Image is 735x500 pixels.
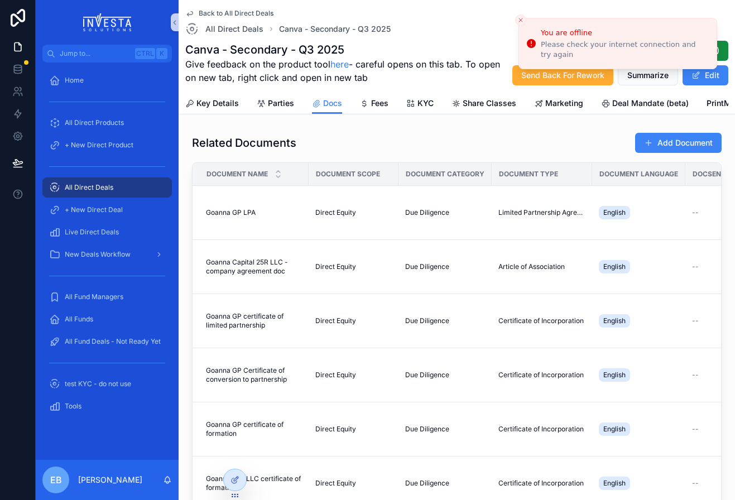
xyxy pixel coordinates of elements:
a: All Direct Deals [42,177,172,198]
a: Due Diligence [405,479,485,488]
a: Deal Mandate (beta) [601,93,689,116]
span: -- [692,262,699,271]
a: test KYC - do not use [42,374,172,394]
a: + New Direct Product [42,135,172,155]
span: Due Diligence [405,425,449,434]
div: You are offline [541,27,708,39]
a: Goanna GP LPA [206,208,302,217]
a: Direct Equity [315,371,392,379]
a: English [599,366,679,384]
a: Certificate of Incorporation [498,371,585,379]
span: Marketing [545,98,583,109]
span: Certificate of Incorporation [498,316,584,325]
h1: Canva - Secondary - Q3 2025 [185,42,503,57]
a: Live Direct Deals [42,222,172,242]
a: All Fund Deals - Not Ready Yet [42,331,172,352]
span: Docs [323,98,342,109]
a: Goanna GP certificate of formation [206,420,302,438]
a: Article of Association [498,262,585,271]
a: + New Direct Deal [42,200,172,220]
span: Direct Equity [315,316,356,325]
a: Tools [42,396,172,416]
span: All Fund Managers [65,292,123,301]
div: Please check your internet connection and try again [541,40,708,60]
span: Key Details [196,98,239,109]
span: Certificate of Incorporation [498,371,584,379]
button: Close toast [515,15,526,26]
button: Jump to...CtrlK [42,45,172,62]
span: Direct Equity [315,425,356,434]
a: All Fund Managers [42,287,172,307]
a: Certificate of Incorporation [498,425,585,434]
a: Limited Partnership Agreement [498,208,585,217]
h1: Related Documents [192,135,296,151]
a: Due Diligence [405,371,485,379]
span: Direct Equity [315,479,356,488]
span: Due Diligence [405,208,449,217]
p: [PERSON_NAME] [78,474,142,485]
a: All Direct Products [42,113,172,133]
span: KYC [417,98,434,109]
a: New Deals Workflow [42,244,172,265]
a: Due Diligence [405,316,485,325]
span: English [603,262,626,271]
a: English [599,312,679,330]
a: Direct Equity [315,262,392,271]
button: Summarize [618,65,678,85]
span: All Funds [65,315,93,324]
a: KYC [406,93,434,116]
span: English [603,316,626,325]
span: Article of Association [498,262,565,271]
a: Due Diligence [405,208,485,217]
span: Certificate of Incorporation [498,425,584,434]
button: Edit [683,65,728,85]
span: + New Direct Product [65,141,133,150]
span: All Direct Products [65,118,124,127]
a: Certificate of Incorporation [498,479,585,488]
a: Marketing [534,93,583,116]
span: Share Classes [463,98,516,109]
span: Certificate of Incorporation [498,479,584,488]
span: Deal Mandate (beta) [612,98,689,109]
a: Direct Equity [315,208,392,217]
a: Home [42,70,172,90]
span: Due Diligence [405,371,449,379]
a: here [330,59,349,70]
a: Direct Equity [315,479,392,488]
a: Fees [360,93,388,116]
a: Goanna GP certificate of limited partnership [206,312,302,330]
a: Goanna Capital 25R LLC - company agreement doc [206,258,302,276]
span: English [603,425,626,434]
button: Add Document [635,133,722,153]
span: Parties [268,98,294,109]
a: Direct Equity [315,316,392,325]
span: Due Diligence [405,262,449,271]
span: Goanna GP LPA [206,208,256,217]
span: Direct Equity [315,262,356,271]
span: Back to All Direct Deals [199,9,273,18]
span: Goanna 25R LLC certificate of formation [206,474,302,492]
span: Ctrl [135,48,155,59]
span: -- [692,316,699,325]
span: English [603,371,626,379]
span: Document Language [599,170,678,179]
span: Tools [65,402,81,411]
span: New Deals Workflow [65,250,131,259]
div: scrollable content [36,62,179,431]
span: EB [50,473,62,487]
a: English [599,420,679,438]
a: Due Diligence [405,262,485,271]
a: All Funds [42,309,172,329]
a: Direct Equity [315,425,392,434]
a: English [599,258,679,276]
span: -- [692,371,699,379]
img: App logo [83,13,132,31]
span: test KYC - do not use [65,379,131,388]
span: Document Scope [316,170,380,179]
a: Goanna GP Certificate of conversion to partnership [206,366,302,384]
a: Back to All Direct Deals [185,9,273,18]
